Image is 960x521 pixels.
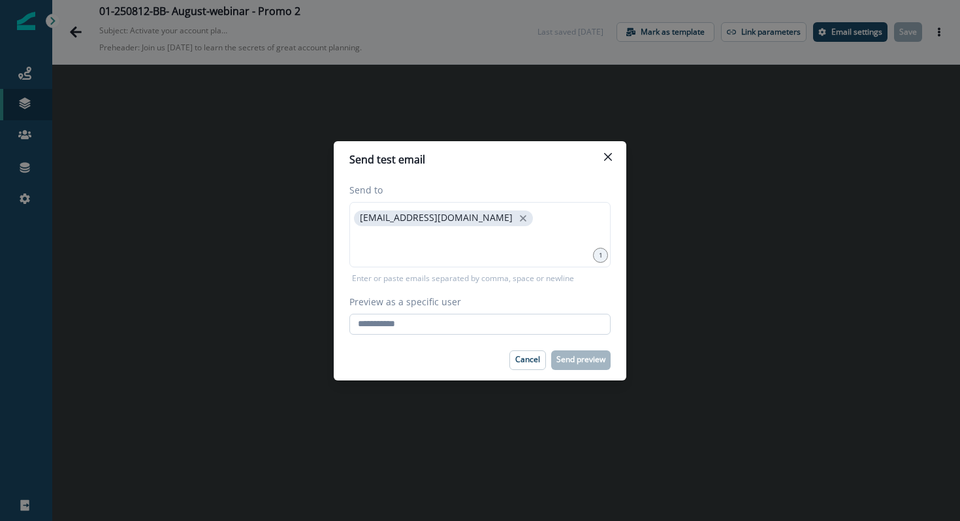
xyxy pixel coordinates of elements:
div: 1 [593,248,608,263]
button: Send preview [551,350,611,370]
label: Preview as a specific user [349,295,603,309]
button: close [517,212,530,225]
button: Cancel [509,350,546,370]
p: Send preview [556,355,605,364]
p: Cancel [515,355,540,364]
label: Send to [349,183,603,197]
p: Send test email [349,152,425,167]
p: Enter or paste emails separated by comma, space or newline [349,273,577,284]
button: Close [598,146,618,167]
p: [EMAIL_ADDRESS][DOMAIN_NAME] [360,212,513,224]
